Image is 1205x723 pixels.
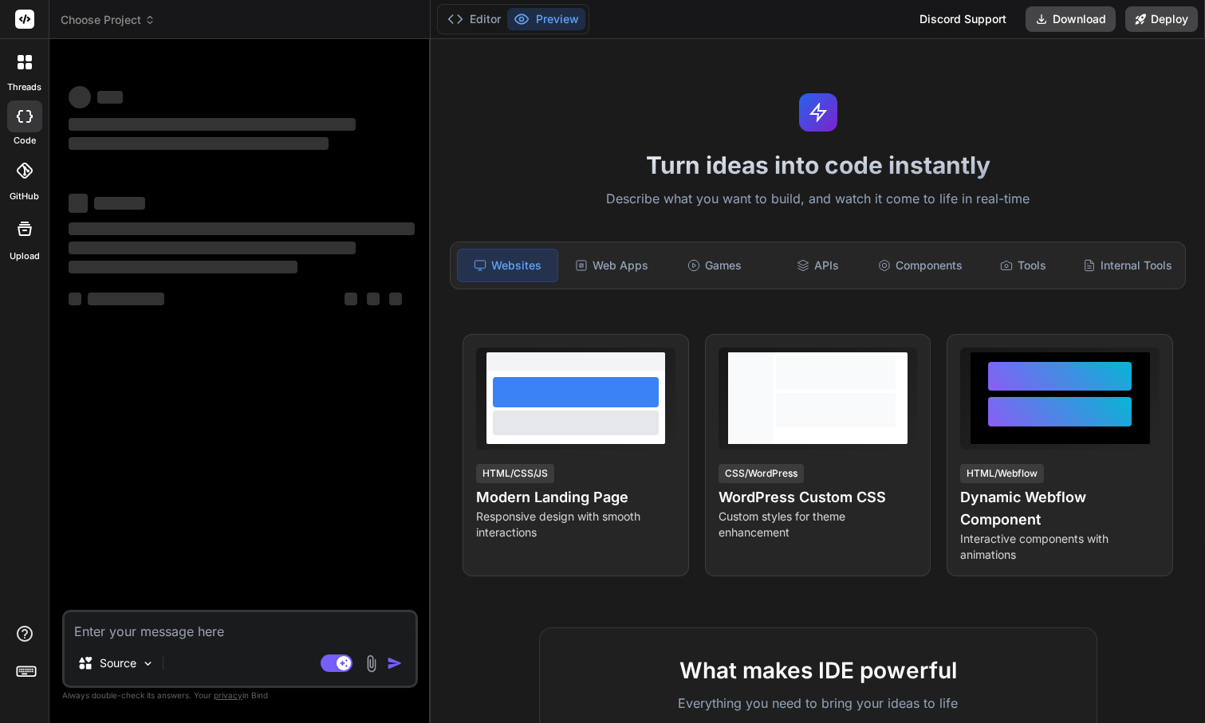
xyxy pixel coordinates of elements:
[565,694,1071,713] p: Everything you need to bring your ideas to life
[476,464,554,483] div: HTML/CSS/JS
[441,8,507,30] button: Editor
[367,293,380,305] span: ‌
[910,6,1016,32] div: Discord Support
[214,690,242,700] span: privacy
[97,91,123,104] span: ‌
[476,486,675,509] h4: Modern Landing Page
[69,242,356,254] span: ‌
[719,464,804,483] div: CSS/WordPress
[664,249,764,282] div: Games
[14,134,36,147] label: code
[960,531,1160,563] p: Interactive components with animations
[69,118,356,131] span: ‌
[345,293,357,305] span: ‌
[1125,6,1198,32] button: Deploy
[768,249,868,282] div: APIs
[507,8,585,30] button: Preview
[457,249,558,282] div: Websites
[974,249,1073,282] div: Tools
[10,190,39,203] label: GitHub
[7,81,41,94] label: threads
[719,486,918,509] h4: WordPress Custom CSS
[960,464,1044,483] div: HTML/Webflow
[10,250,40,263] label: Upload
[62,688,418,703] p: Always double-check its answers. Your in Bind
[362,654,380,673] img: attachment
[389,293,402,305] span: ‌
[719,509,918,540] p: Custom styles for theme enhancement
[1077,249,1179,282] div: Internal Tools
[440,151,1195,179] h1: Turn ideas into code instantly
[1026,6,1116,32] button: Download
[960,486,1160,531] h4: Dynamic Webflow Component
[100,655,136,671] p: Source
[61,12,156,28] span: Choose Project
[88,293,164,305] span: ‌
[69,261,297,273] span: ‌
[69,194,88,213] span: ‌
[476,509,675,540] p: Responsive design with smooth interactions
[387,655,403,671] img: icon
[69,137,329,150] span: ‌
[561,249,661,282] div: Web Apps
[69,86,91,108] span: ‌
[94,197,145,210] span: ‌
[69,222,415,235] span: ‌
[565,654,1071,687] h2: What makes IDE powerful
[69,293,81,305] span: ‌
[141,657,155,670] img: Pick Models
[440,189,1195,210] p: Describe what you want to build, and watch it come to life in real-time
[871,249,971,282] div: Components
